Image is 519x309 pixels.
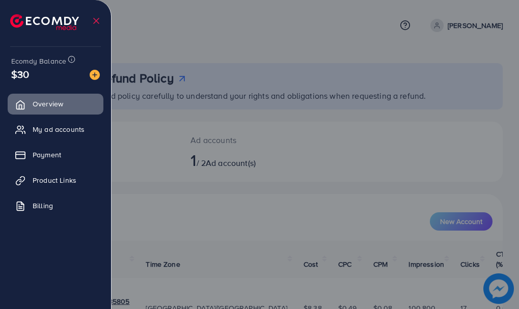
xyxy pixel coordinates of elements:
[8,170,103,190] a: Product Links
[33,99,63,109] span: Overview
[90,70,100,80] img: image
[33,175,76,185] span: Product Links
[11,56,66,66] span: Ecomdy Balance
[33,201,53,211] span: Billing
[8,119,103,139] a: My ad accounts
[8,94,103,114] a: Overview
[33,124,85,134] span: My ad accounts
[10,14,79,30] img: logo
[33,150,61,160] span: Payment
[8,195,103,216] a: Billing
[11,67,29,81] span: $30
[8,145,103,165] a: Payment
